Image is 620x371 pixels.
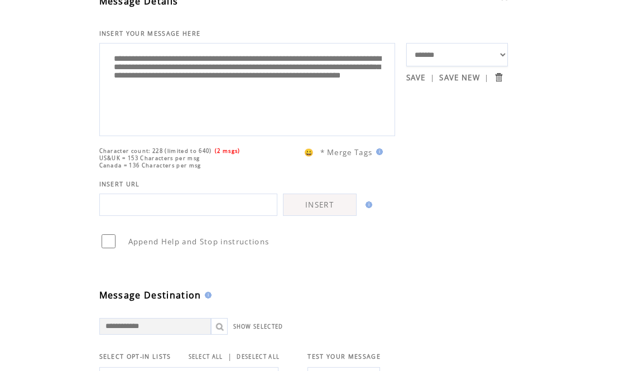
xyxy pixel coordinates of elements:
span: Message Destination [99,289,201,301]
a: DESELECT ALL [237,353,280,360]
a: SHOW SELECTED [233,323,283,330]
span: SELECT OPT-IN LISTS [99,353,171,360]
a: SAVE NEW [439,73,480,83]
span: | [430,73,435,83]
span: * Merge Tags [320,147,373,157]
span: 😀 [304,147,314,157]
span: TEST YOUR MESSAGE [307,353,381,360]
img: help.gif [362,201,372,208]
img: help.gif [201,292,212,298]
span: Append Help and Stop instructions [128,237,270,247]
a: SELECT ALL [189,353,223,360]
img: help.gif [373,148,383,155]
span: Canada = 136 Characters per msg [99,162,201,169]
a: INSERT [283,194,357,216]
span: (2 msgs) [215,147,241,155]
input: Submit [493,72,504,83]
span: INSERT URL [99,180,140,188]
a: SAVE [406,73,426,83]
span: | [484,73,489,83]
span: | [228,351,232,362]
span: Character count: 228 (limited to 640) [99,147,212,155]
span: INSERT YOUR MESSAGE HERE [99,30,201,37]
span: US&UK = 153 Characters per msg [99,155,200,162]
